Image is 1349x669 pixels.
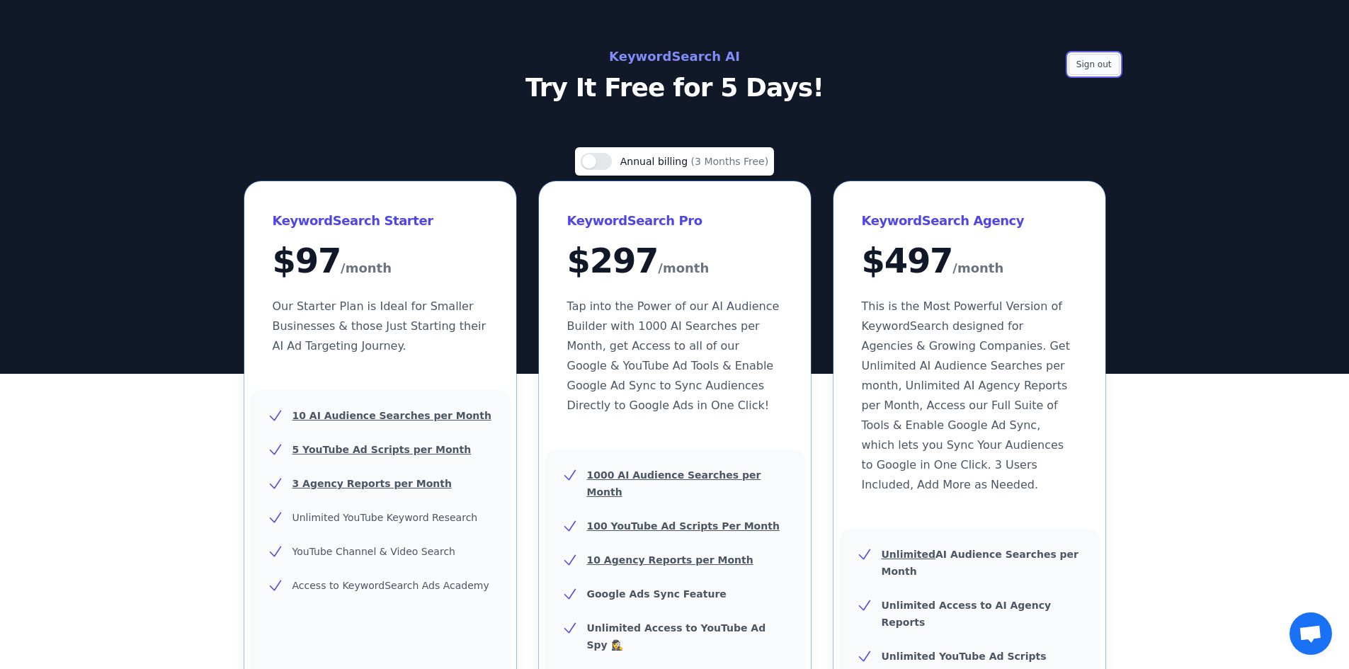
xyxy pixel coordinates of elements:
[292,410,491,421] u: 10 AI Audience Searches per Month
[292,444,472,455] u: 5 YouTube Ad Scripts per Month
[620,156,691,167] span: Annual billing
[292,512,478,523] span: Unlimited YouTube Keyword Research
[292,580,489,591] span: Access to KeywordSearch Ads Academy
[587,588,727,600] b: Google Ads Sync Feature
[882,549,936,560] u: Unlimited
[862,210,1077,232] h3: KeywordSearch Agency
[691,156,769,167] span: (3 Months Free)
[292,478,452,489] u: 3 Agency Reports per Month
[358,74,992,102] p: Try It Free for 5 Days!
[862,299,1070,491] span: This is the Most Powerful Version of KeywordSearch designed for Agencies & Growing Companies. Get...
[273,210,488,232] h3: KeywordSearch Starter
[882,651,1047,662] b: Unlimited YouTube Ad Scripts
[273,244,488,280] div: $ 97
[862,244,1077,280] div: $ 497
[952,257,1003,280] span: /month
[567,244,782,280] div: $ 297
[273,299,486,353] span: Our Starter Plan is Ideal for Smaller Businesses & those Just Starting their AI Ad Targeting Jour...
[567,210,782,232] h3: KeywordSearch Pro
[358,45,992,68] h2: KeywordSearch AI
[1290,612,1332,655] div: Open chat
[1069,54,1120,75] button: Sign out
[567,299,780,412] span: Tap into the Power of our AI Audience Builder with 1000 AI Searches per Month, get Access to all ...
[882,600,1052,628] b: Unlimited Access to AI Agency Reports
[587,622,766,651] b: Unlimited Access to YouTube Ad Spy 🕵️‍♀️
[658,257,709,280] span: /month
[587,469,761,498] u: 1000 AI Audience Searches per Month
[587,520,780,532] u: 100 YouTube Ad Scripts Per Month
[587,554,753,566] u: 10 Agency Reports per Month
[292,546,455,557] span: YouTube Channel & Video Search
[882,549,1079,577] b: AI Audience Searches per Month
[341,257,392,280] span: /month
